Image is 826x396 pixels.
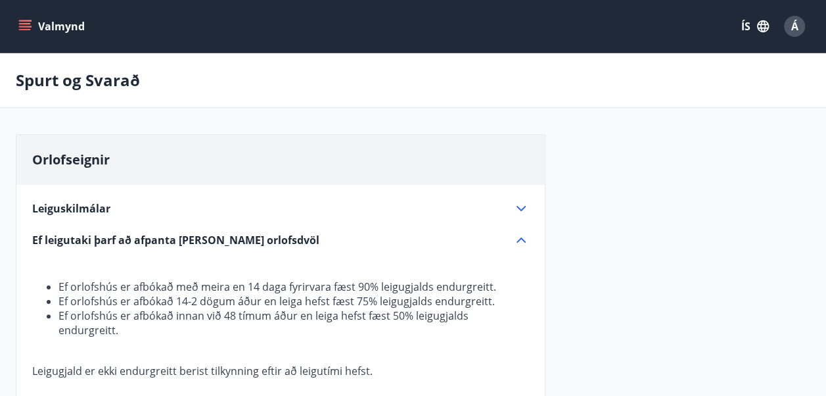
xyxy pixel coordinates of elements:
[32,201,110,216] span: Leiguskilmálar
[32,151,110,168] span: Orlofseignir
[734,14,776,38] button: ÍS
[16,69,140,91] p: Spurt og Svarað
[16,14,90,38] button: menu
[791,19,798,34] span: Á
[32,201,529,216] div: Leiguskilmálar
[32,232,529,248] div: Ef leigutaki þarf að afpanta [PERSON_NAME] orlofsdvöl
[779,11,810,42] button: Á
[58,294,529,309] li: Ef orlofshús er afbókað 14-2 dögum áður en leiga hefst fæst 75% leigugjalds endurgreitt.
[32,364,529,378] p: Leigugjald er ekki endurgreitt berist tilkynning eftir að leigutími hefst.
[32,233,319,247] span: Ef leigutaki þarf að afpanta [PERSON_NAME] orlofsdvöl
[58,280,529,294] li: Ef orlofshús er afbókað með meira en 14 daga fyrirvara fæst 90% leigugjalds endurgreitt.
[58,309,529,337] li: Ef orlofshús er afbókað innan við 48 tímum áður en leiga hefst fæst 50% leigugjalds endurgreitt.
